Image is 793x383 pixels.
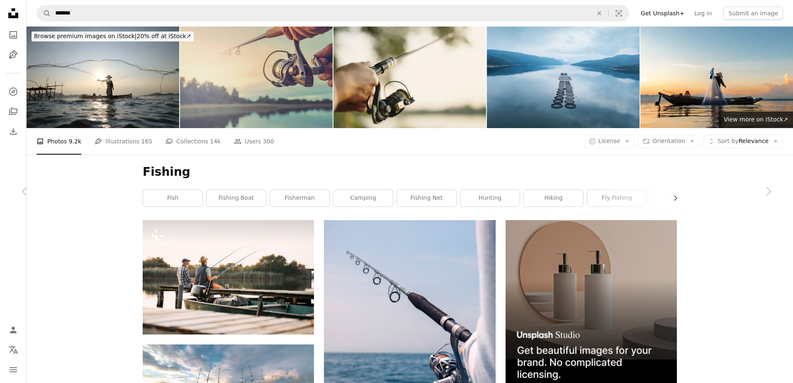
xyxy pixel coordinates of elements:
[584,135,635,148] button: License
[165,128,221,155] a: Collections 14k
[397,190,456,206] a: fishing net
[487,27,640,128] img: Aerial view over a large fish farm with lots of fish enclosures.
[5,342,22,358] button: Language
[703,135,783,148] button: Sort byRelevance
[598,138,620,144] span: License
[234,128,274,155] a: Users 300
[638,135,700,148] button: Orientation
[141,137,153,146] span: 165
[180,27,333,128] img: Fishing on the lake at sunset. Fishing background.
[143,220,314,334] img: Rear view of man and his senior father fishing from a pier while spending time together in nature.
[27,27,199,46] a: Browse premium images on iStock|20% off at iStock↗
[5,27,22,43] a: Photos
[95,128,152,155] a: Illustrations 165
[718,137,769,145] span: Relevance
[36,5,629,22] form: Find visuals sitewide
[5,103,22,120] a: Collections
[689,7,717,20] a: Log in
[207,190,266,206] a: fishing boat
[724,116,788,123] span: View more on iStock ↗
[210,137,221,146] span: 14k
[640,27,793,128] img: Fisherman action when fishing net on lake in the sunshine
[143,190,202,206] a: fish
[333,190,393,206] a: camping
[668,190,677,206] button: scroll list to the right
[5,361,22,378] button: Menu
[651,190,710,206] a: fishing rod
[723,7,783,20] button: Submit an image
[5,46,22,63] a: Illustrations
[270,190,329,206] a: fisherman
[143,165,677,179] h1: Fishing
[34,33,191,39] span: 20% off at iStock ↗
[263,137,274,146] span: 300
[27,27,179,128] img: Lifestyle of fisher man on boat fishing by throwing fishing net, Silhouette fisherman throwing ne...
[5,83,22,100] a: Explore
[460,190,520,206] a: hunting
[590,5,608,21] button: Clear
[324,345,495,352] a: person holding black fishing rod
[333,27,486,128] img: Fishing.
[37,5,51,21] button: Search Unsplash
[743,152,793,231] a: Next
[718,138,738,144] span: Sort by
[143,273,314,281] a: Rear view of man and his senior father fishing from a pier while spending time together in nature.
[719,112,793,128] a: View more on iStock↗
[587,190,647,206] a: fly fishing
[636,7,689,20] a: Get Unsplash+
[5,123,22,140] a: Download History
[609,5,629,21] button: Visual search
[652,138,685,144] span: Orientation
[34,33,136,39] span: Browse premium images on iStock |
[524,190,583,206] a: hiking
[5,322,22,338] a: Log in / Sign up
